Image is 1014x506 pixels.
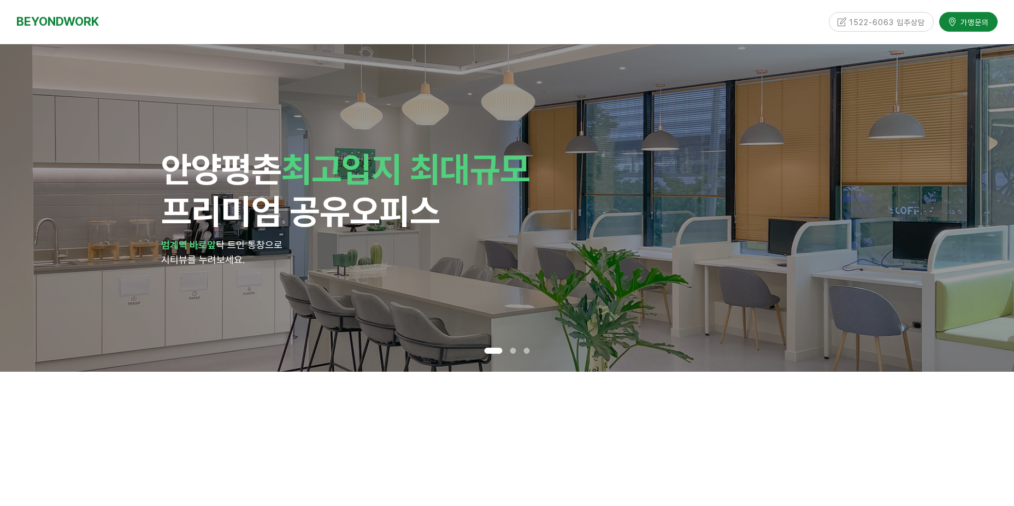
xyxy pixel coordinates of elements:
span: 시티뷰를 누려보세요. [161,254,245,265]
span: 평촌 [221,148,281,190]
span: 탁 트인 통창으로 [216,239,282,251]
a: 가맹문의 [939,12,998,31]
strong: 범계역 바로앞 [161,239,216,251]
span: 최고입지 최대규모 [281,148,530,190]
a: BEYONDWORK [16,11,99,32]
span: 안양 프리미엄 공유오피스 [161,148,530,232]
span: 가맹문의 [957,17,989,28]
